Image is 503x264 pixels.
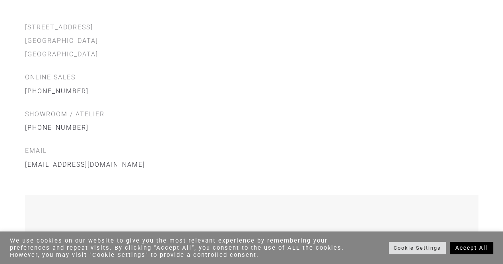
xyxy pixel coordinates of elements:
[25,124,89,131] a: [PHONE_NUMBER]
[450,242,493,254] a: Accept All
[25,144,478,172] p: EMAIL
[10,237,348,258] div: We use cookies on our website to give you the most relevant experience by remembering your prefer...
[25,21,478,62] p: [STREET_ADDRESS] [GEOGRAPHIC_DATA] [GEOGRAPHIC_DATA]
[25,71,478,98] p: ONLINE SALES
[25,108,478,135] p: SHOWROOM / ATELIER
[25,161,145,168] a: [EMAIL_ADDRESS][DOMAIN_NAME]
[25,87,89,95] a: [PHONE_NUMBER]
[389,242,446,254] a: Cookie Settings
